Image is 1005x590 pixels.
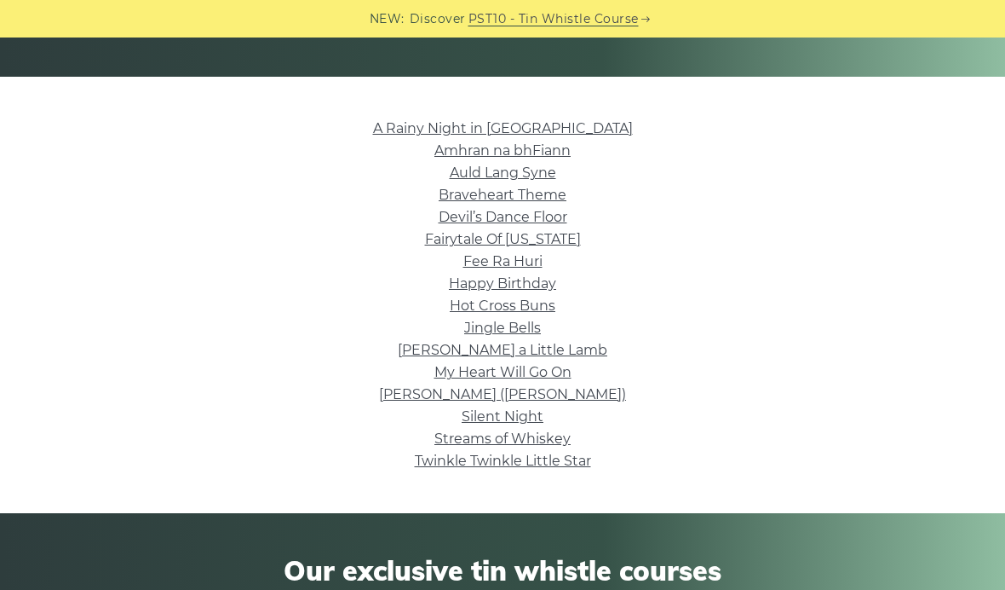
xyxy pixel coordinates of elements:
[370,9,405,29] span: NEW:
[425,231,581,247] a: Fairytale Of [US_STATE]
[449,275,556,292] a: Happy Birthday
[434,364,571,380] a: My Heart Will Go On
[373,120,633,136] a: A Rainy Night in [GEOGRAPHIC_DATA]
[462,408,543,425] a: Silent Night
[463,253,543,269] a: Fee Ra Huri
[379,386,626,402] a: [PERSON_NAME] ([PERSON_NAME])
[468,9,639,29] a: PST10 - Tin Whistle Course
[410,9,466,29] span: Discover
[464,320,541,336] a: Jingle Bells
[439,209,567,225] a: Devil’s Dance Floor
[415,453,591,469] a: Twinkle Twinkle Little Star
[450,165,556,181] a: Auld Lang Syne
[450,298,555,314] a: Hot Cross Buns
[41,554,964,587] span: Our exclusive tin whistle courses
[434,431,571,447] a: Streams of Whiskey
[439,187,566,203] a: Braveheart Theme
[434,142,571,159] a: Amhran na bhFiann
[398,342,607,358] a: [PERSON_NAME] a Little Lamb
